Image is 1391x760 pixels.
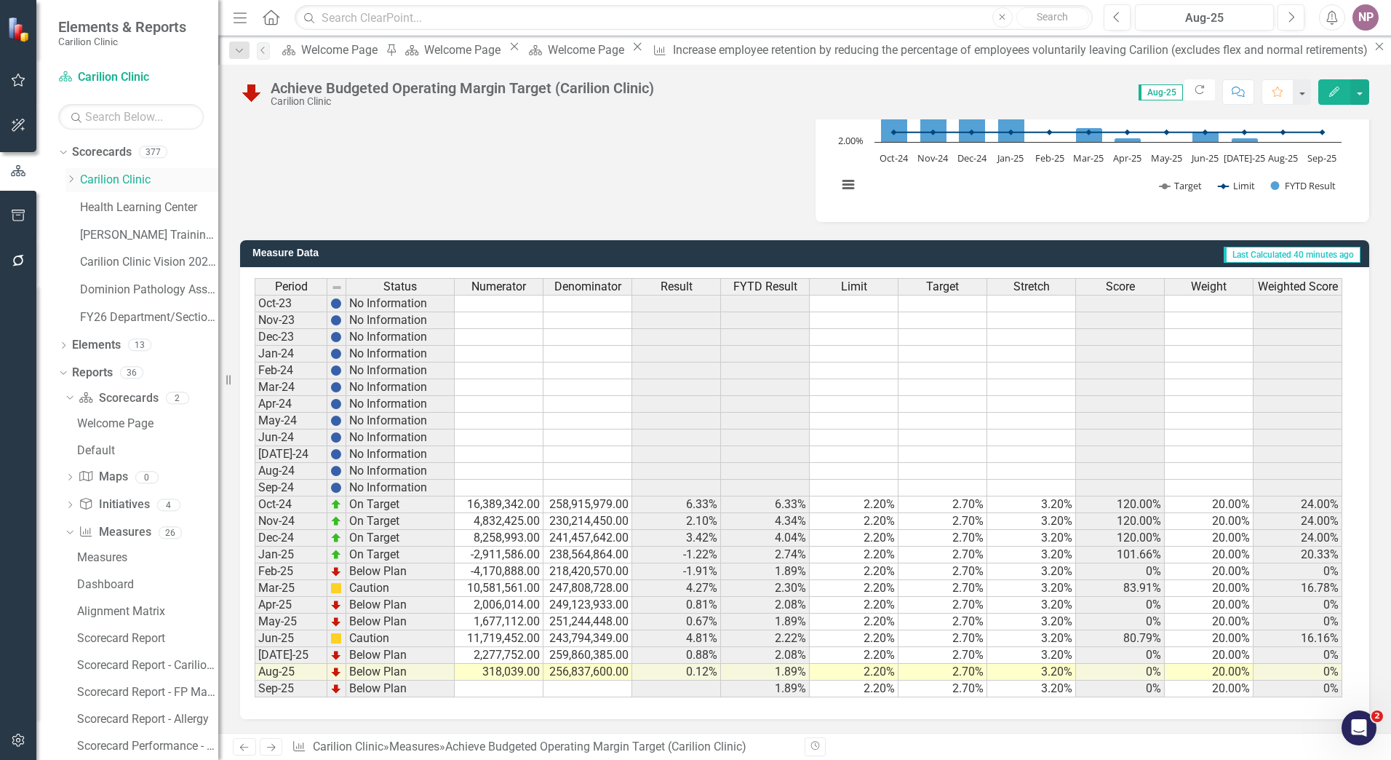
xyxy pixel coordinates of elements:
[330,532,342,544] img: zOikAAAAAElFTkSuQmCC
[898,513,987,530] td: 2.70%
[810,647,898,664] td: 2.20%
[721,630,810,647] td: 2.22%
[810,681,898,697] td: 2.20%
[346,480,455,496] td: No Information
[1165,496,1254,513] td: 20.00%
[455,664,543,681] td: 318,039.00
[1165,563,1254,580] td: 20.00%
[1268,151,1298,165] text: Aug-25
[77,632,218,645] div: Scorecard Report
[301,41,382,59] div: Welcome Page
[1076,580,1165,597] td: 83.91%
[1013,280,1050,293] span: Stretch
[1140,9,1269,27] div: Aug-25
[1219,179,1255,192] button: Show Limit
[898,664,987,681] td: 2.70%
[898,530,987,547] td: 2.70%
[721,647,810,664] td: 2.08%
[1254,580,1342,597] td: 16.78%
[1242,129,1248,135] path: Jul-25, 2.2. Limit.
[632,547,721,563] td: -1.22%
[721,496,810,513] td: 6.33%
[73,708,218,731] a: Scorecard Report - Allergy
[838,134,864,147] text: 2.00%
[1106,280,1135,293] span: Score
[73,681,218,704] a: Scorecard Report - FP Managers
[1086,129,1092,135] path: Mar-25, 2.2. Limit.
[330,633,342,644] img: cBAA0RP0Y6D5n+AAAAAElFTkSuQmCC
[346,295,455,312] td: No Information
[455,647,543,664] td: 2,277,752.00
[1125,129,1131,135] path: Apr-25, 2.2. Limit.
[1165,547,1254,563] td: 20.00%
[721,530,810,547] td: 4.04%
[1224,247,1360,263] span: Last Calculated 40 minutes ago
[898,614,987,630] td: 2.70%
[810,664,898,681] td: 2.20%
[255,396,327,413] td: Apr-24
[810,530,898,547] td: 2.20%
[721,664,810,681] td: 1.89%
[346,463,455,480] td: No Information
[255,463,327,480] td: Aug-24
[73,573,218,596] a: Dashboard
[1254,681,1342,697] td: 0%
[647,41,1370,59] a: Increase employee retention by reducing the percentage of employees voluntarily leaving Carilion ...
[77,740,218,753] div: Scorecard Performance - ALL Training Module
[330,298,342,309] img: BgCOk07PiH71IgAAAABJRU5ErkJggg==
[632,563,721,580] td: -1.91%
[330,365,342,376] img: BgCOk07PiH71IgAAAABJRU5ErkJggg==
[543,614,632,630] td: 251,244,448.00
[330,314,342,326] img: BgCOk07PiH71IgAAAABJRU5ErkJggg==
[543,513,632,530] td: 230,214,450.00
[330,465,342,477] img: BgCOk07PiH71IgAAAABJRU5ErkJggg==
[1258,280,1338,293] span: Weighted Score
[1280,129,1286,135] path: Aug-25, 2.2. Limit.
[77,578,218,591] div: Dashboard
[1254,496,1342,513] td: 24.00%
[313,740,383,753] a: Carilion Clinic
[346,430,455,446] td: No Information
[58,69,204,86] a: Carilion Clinic
[400,41,505,59] a: Welcome Page
[346,346,455,363] td: No Information
[632,513,721,530] td: 2.10%
[255,530,327,547] td: Dec-24
[330,381,342,393] img: BgCOk07PiH71IgAAAABJRU5ErkJggg==
[346,312,455,329] td: No Information
[255,329,327,346] td: Dec-23
[661,280,693,293] span: Result
[543,496,632,513] td: 258,915,979.00
[1165,614,1254,630] td: 20.00%
[1352,4,1379,31] button: NP
[1073,151,1104,165] text: Mar-25
[330,666,342,678] img: TnMDeAgwAPMxUmUi88jYAAAAAElFTkSuQmCC
[1076,681,1165,697] td: 0%
[987,614,1076,630] td: 3.20%
[632,496,721,513] td: 6.33%
[255,681,327,697] td: Sep-25
[898,681,987,697] td: 2.70%
[389,740,439,753] a: Measures
[346,563,455,580] td: Below Plan
[346,664,455,681] td: Below Plan
[1035,151,1064,165] text: Feb-25
[330,599,342,611] img: TnMDeAgwAPMxUmUi88jYAAAAAElFTkSuQmCC
[987,580,1076,597] td: 3.20%
[330,415,342,427] img: BgCOk07PiH71IgAAAABJRU5ErkJggg==
[1076,664,1165,681] td: 0%
[543,597,632,614] td: 249,123,933.00
[1165,580,1254,597] td: 20.00%
[330,482,342,494] img: BgCOk07PiH71IgAAAABJRU5ErkJggg==
[255,496,327,513] td: Oct-24
[1254,547,1342,563] td: 20.33%
[1139,84,1183,100] span: Aug-25
[330,582,342,594] img: cBAA0RP0Y6D5n+AAAAAElFTkSuQmCC
[455,530,543,547] td: 8,258,993.00
[455,563,543,580] td: -4,170,888.00
[455,547,543,563] td: -2,911,586.00
[255,664,327,681] td: Aug-25
[917,151,949,165] text: Nov-24
[346,547,455,563] td: On Target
